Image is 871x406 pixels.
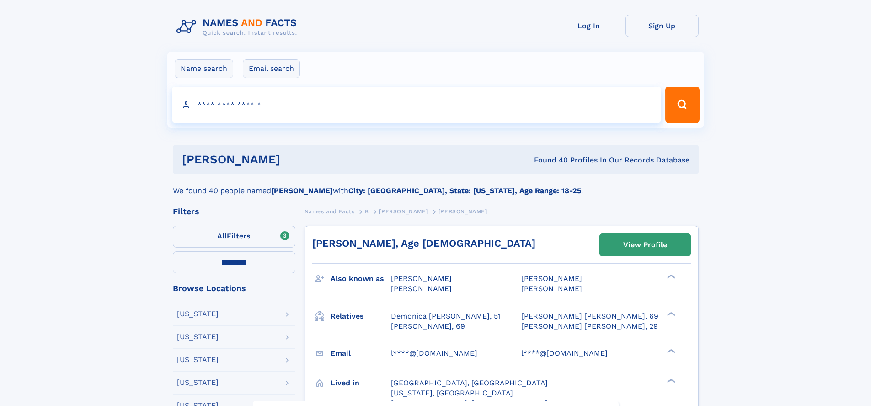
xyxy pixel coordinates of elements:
[552,15,625,37] a: Log In
[177,310,219,318] div: [US_STATE]
[348,186,581,195] b: City: [GEOGRAPHIC_DATA], State: [US_STATE], Age Range: 18-25
[600,234,690,256] a: View Profile
[312,238,535,249] a: [PERSON_NAME], Age [DEMOGRAPHIC_DATA]
[173,15,305,39] img: Logo Names and Facts
[623,234,667,255] div: View Profile
[391,311,501,321] a: Demonica [PERSON_NAME], 51
[521,274,582,283] span: [PERSON_NAME]
[217,232,227,240] span: All
[331,346,391,361] h3: Email
[625,15,699,37] a: Sign Up
[177,379,219,386] div: [US_STATE]
[243,59,300,78] label: Email search
[172,87,662,123] input: search input
[521,321,658,331] a: [PERSON_NAME] [PERSON_NAME], 29
[175,59,233,78] label: Name search
[173,174,699,196] div: We found 40 people named with .
[365,206,369,217] a: B
[305,206,355,217] a: Names and Facts
[391,389,513,397] span: [US_STATE], [GEOGRAPHIC_DATA]
[391,321,465,331] a: [PERSON_NAME], 69
[665,348,676,354] div: ❯
[665,274,676,280] div: ❯
[182,154,407,165] h1: [PERSON_NAME]
[665,87,699,123] button: Search Button
[521,284,582,293] span: [PERSON_NAME]
[173,284,295,292] div: Browse Locations
[331,375,391,391] h3: Lived in
[365,208,369,215] span: B
[391,379,548,387] span: [GEOGRAPHIC_DATA], [GEOGRAPHIC_DATA]
[379,206,428,217] a: [PERSON_NAME]
[665,378,676,384] div: ❯
[271,186,333,195] b: [PERSON_NAME]
[391,274,452,283] span: [PERSON_NAME]
[331,309,391,324] h3: Relatives
[407,155,689,165] div: Found 40 Profiles In Our Records Database
[665,311,676,317] div: ❯
[173,226,295,248] label: Filters
[331,271,391,287] h3: Also known as
[521,311,658,321] a: [PERSON_NAME] [PERSON_NAME], 69
[391,284,452,293] span: [PERSON_NAME]
[173,207,295,216] div: Filters
[177,356,219,363] div: [US_STATE]
[379,208,428,215] span: [PERSON_NAME]
[438,208,487,215] span: [PERSON_NAME]
[177,333,219,341] div: [US_STATE]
